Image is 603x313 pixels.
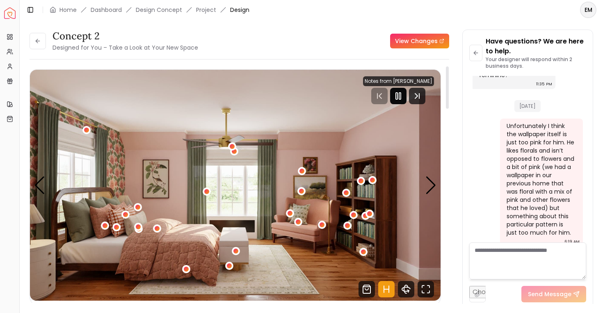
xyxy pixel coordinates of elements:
img: Spacejoy Logo [4,7,16,19]
svg: 360 View [398,281,414,297]
small: Designed for You – Take a Look at Your New Space [53,43,198,52]
div: Carousel [30,70,441,301]
svg: Shop Products from this design [359,281,375,297]
span: EM [581,2,596,17]
span: Design [230,6,249,14]
a: Spacejoy [4,7,16,19]
svg: Hotspots Toggle [378,281,395,297]
li: Design Concept [136,6,182,14]
h3: concept 2 [53,30,198,43]
svg: Pause [393,91,403,101]
a: View Changes [390,34,449,48]
a: Dashboard [91,6,122,14]
svg: Next Track [409,88,425,104]
span: [DATE] [514,100,541,112]
div: 11:35 PM [536,80,552,88]
img: Design Render 1 [30,70,441,301]
a: Home [59,6,77,14]
svg: Fullscreen [418,281,434,297]
div: Notes from [PERSON_NAME] [363,76,434,86]
nav: breadcrumb [50,6,249,14]
p: Have questions? We are here to help. [486,37,586,56]
div: 1 / 5 [30,70,441,301]
div: Unfortunately I think the wallpaper itself is just too pink for him. He likes florals and isn’t o... [507,122,575,237]
div: Previous slide [34,176,45,194]
a: Project [196,6,216,14]
p: Your designer will respond within 2 business days. [486,56,586,69]
div: Next slide [425,176,436,194]
button: EM [580,2,596,18]
div: 6:19 AM [564,238,580,246]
